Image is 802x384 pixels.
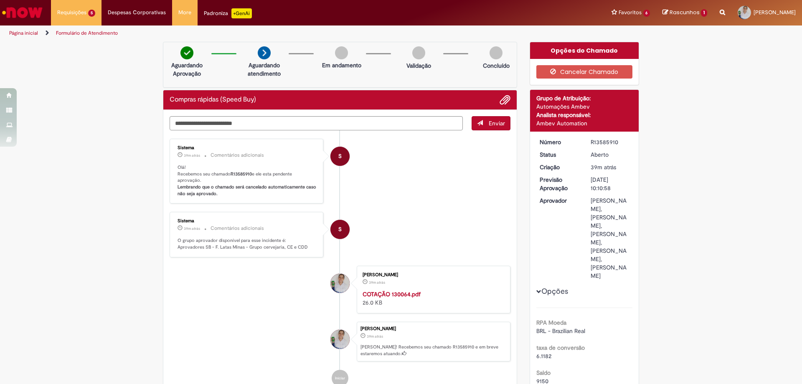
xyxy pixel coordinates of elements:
span: 39m atrás [369,280,385,285]
div: Aberto [591,150,629,159]
span: 6.1182 [536,352,551,360]
span: 39m atrás [184,153,200,158]
span: 39m atrás [367,334,383,339]
span: BRL - Brazilian Real [536,327,585,335]
div: [PERSON_NAME] [360,326,506,331]
span: [PERSON_NAME] [754,9,796,16]
p: [PERSON_NAME]! Recebemos seu chamado R13585910 e em breve estaremos atuando. [360,344,506,357]
span: 39m atrás [591,163,616,171]
dt: Status [533,150,585,159]
li: Maria Eduarda Venancio dos Santos [170,322,510,362]
b: RPA Moeda [536,319,566,326]
textarea: Digite sua mensagem aqui... [170,116,463,130]
div: [DATE] 10:10:58 [591,175,629,192]
b: Lembrando que o chamado será cancelado automaticamente caso não seja aprovado. [178,184,317,197]
div: Maria Eduarda Venancio dos Santos [330,330,350,349]
button: Cancelar Chamado [536,65,633,79]
dt: Previsão Aprovação [533,175,585,192]
a: Rascunhos [662,9,707,17]
div: Maria Eduarda Venancio dos Santos [330,274,350,293]
div: Opções do Chamado [530,42,639,59]
p: Aguardando atendimento [244,61,284,78]
button: Adicionar anexos [500,94,510,105]
div: [PERSON_NAME] [363,272,502,277]
p: +GenAi [231,8,252,18]
time: 01/10/2025 13:11:06 [184,226,200,231]
a: Formulário de Atendimento [56,30,118,36]
div: Automações Ambev [536,102,633,111]
p: Olá! Recebemos seu chamado e ele esta pendente aprovação. [178,164,317,197]
p: Em andamento [322,61,361,69]
img: ServiceNow [1,4,44,21]
time: 01/10/2025 13:10:51 [369,280,385,285]
button: Enviar [472,116,510,130]
img: arrow-next.png [258,46,271,59]
div: R13585910 [591,138,629,146]
b: Saldo [536,369,551,376]
span: S [338,146,342,166]
img: img-circle-grey.png [412,46,425,59]
h2: Compras rápidas (Speed Buy) Histórico de tíquete [170,96,256,104]
p: Validação [406,61,431,70]
span: Despesas Corporativas [108,8,166,17]
div: 01/10/2025 13:10:58 [591,163,629,171]
ul: Trilhas de página [6,25,528,41]
div: Sistema [178,145,317,150]
img: check-circle-green.png [180,46,193,59]
span: Requisições [57,8,86,17]
a: COTAÇÃO 130064.pdf [363,290,421,298]
p: Aguardando Aprovação [167,61,207,78]
p: O grupo aprovador disponível para esse incidente é: Aprovadores SB - F. Latas Minas - Grupo cerve... [178,237,317,250]
a: Página inicial [9,30,38,36]
div: Grupo de Atribuição: [536,94,633,102]
div: Ambev Automation [536,119,633,127]
div: [PERSON_NAME], [PERSON_NAME], [PERSON_NAME], [PERSON_NAME], [PERSON_NAME] [591,196,629,280]
span: Rascunhos [670,8,700,16]
div: System [330,147,350,166]
dt: Aprovador [533,196,585,205]
span: 1 [701,9,707,17]
span: 5 [88,10,95,17]
small: Comentários adicionais [211,225,264,232]
span: Favoritos [619,8,642,17]
div: Padroniza [204,8,252,18]
time: 01/10/2025 13:11:10 [184,153,200,158]
b: taxa de conversão [536,344,585,351]
b: R13585910 [231,171,252,177]
span: 6 [643,10,650,17]
div: System [330,220,350,239]
time: 01/10/2025 13:10:58 [591,163,616,171]
span: S [338,219,342,239]
small: Comentários adicionais [211,152,264,159]
div: Sistema [178,219,317,224]
p: Concluído [483,61,510,70]
div: 26.0 KB [363,290,502,307]
span: 39m atrás [184,226,200,231]
span: More [178,8,191,17]
dt: Número [533,138,585,146]
img: img-circle-grey.png [335,46,348,59]
img: img-circle-grey.png [490,46,503,59]
div: Analista responsável: [536,111,633,119]
time: 01/10/2025 13:10:58 [367,334,383,339]
dt: Criação [533,163,585,171]
span: Enviar [489,120,505,127]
